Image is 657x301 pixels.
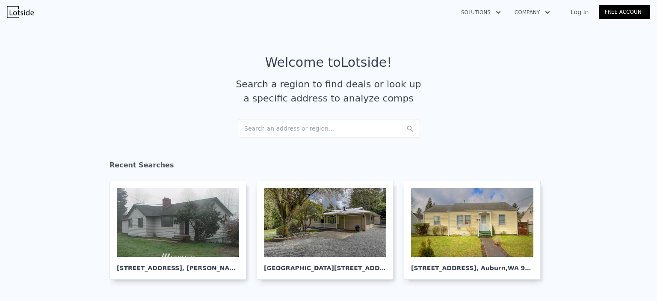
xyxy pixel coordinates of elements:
[508,5,557,20] button: Company
[109,181,253,280] a: [STREET_ADDRESS], [PERSON_NAME]
[264,257,386,272] div: [GEOGRAPHIC_DATA][STREET_ADDRESS] , [GEOGRAPHIC_DATA]
[7,6,34,18] img: Lotside
[404,181,547,280] a: [STREET_ADDRESS], Auburn,WA 98002
[265,55,392,70] div: Welcome to Lotside !
[257,181,400,280] a: [GEOGRAPHIC_DATA][STREET_ADDRESS], [GEOGRAPHIC_DATA]
[411,257,533,272] div: [STREET_ADDRESS] , Auburn
[599,5,650,19] a: Free Account
[237,119,420,138] div: Search an address or region...
[109,153,547,181] div: Recent Searches
[117,257,239,272] div: [STREET_ADDRESS] , [PERSON_NAME]
[560,8,599,16] a: Log In
[506,265,542,271] span: , WA 98002
[454,5,508,20] button: Solutions
[233,77,424,105] div: Search a region to find deals or look up a specific address to analyze comps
